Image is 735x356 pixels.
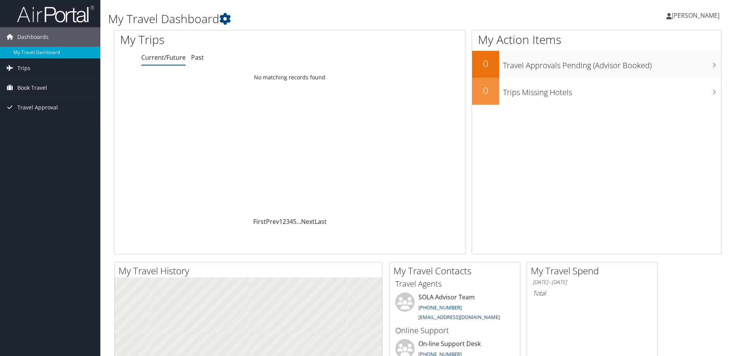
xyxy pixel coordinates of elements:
[418,304,462,311] a: [PHONE_NUMBER]
[119,264,382,277] h2: My Travel History
[266,217,279,226] a: Prev
[418,314,500,321] a: [EMAIL_ADDRESS][DOMAIN_NAME]
[315,217,327,226] a: Last
[666,4,727,27] a: [PERSON_NAME]
[120,32,313,48] h1: My Trips
[503,56,721,71] h3: Travel Approvals Pending (Advisor Booked)
[531,264,657,277] h2: My Travel Spend
[286,217,290,226] a: 3
[253,217,266,226] a: First
[108,11,521,27] h1: My Travel Dashboard
[296,217,301,226] span: …
[17,98,58,117] span: Travel Approval
[391,292,518,324] li: SOLA Advisor Team
[301,217,315,226] a: Next
[17,59,30,78] span: Trips
[395,325,514,336] h3: Online Support
[114,71,466,84] td: No matching records found
[395,279,514,289] h3: Travel Agents
[17,78,47,97] span: Book Travel
[533,279,652,286] h6: [DATE] - [DATE]
[393,264,520,277] h2: My Travel Contacts
[472,57,499,70] h2: 0
[17,27,49,47] span: Dashboards
[472,78,721,105] a: 0Trips Missing Hotels
[293,217,296,226] a: 5
[533,289,652,297] h6: Total
[191,53,204,62] a: Past
[279,217,283,226] a: 1
[472,84,499,97] h2: 0
[672,11,720,20] span: [PERSON_NAME]
[472,51,721,78] a: 0Travel Approvals Pending (Advisor Booked)
[472,32,721,48] h1: My Action Items
[17,5,94,23] img: airportal-logo.png
[290,217,293,226] a: 4
[283,217,286,226] a: 2
[503,83,721,98] h3: Trips Missing Hotels
[141,53,186,62] a: Current/Future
